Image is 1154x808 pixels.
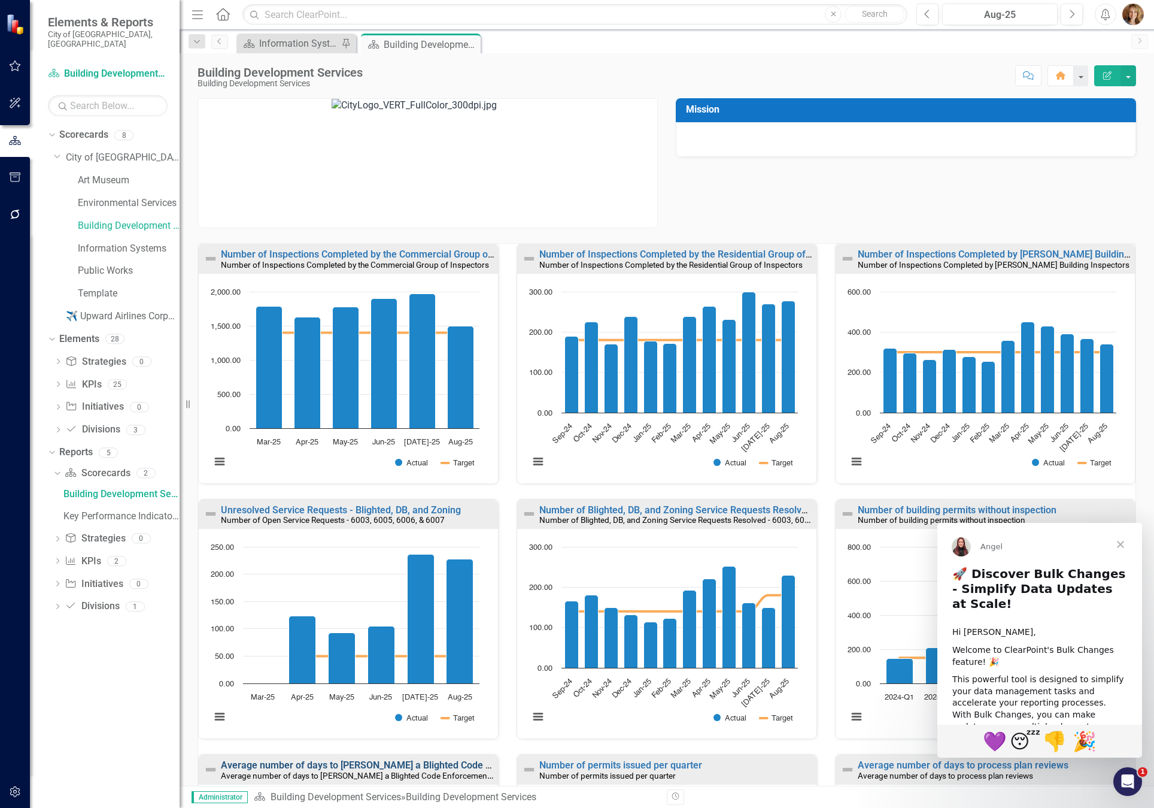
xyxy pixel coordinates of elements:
a: Scorecards [59,128,108,142]
path: Nov-24, 170. Actual. [604,344,618,413]
path: Nov-24, 149. Actual. [604,608,618,668]
path: Jun-25, 391. Actual. [1060,334,1074,413]
button: Show Actual [713,713,746,722]
button: Show Actual [1032,458,1065,467]
a: Elements [59,332,99,346]
text: 200.00 [529,329,552,337]
div: 1 [126,601,145,612]
a: Key Performance Indicator Report [60,507,180,526]
text: Mar-25 [670,677,692,700]
a: Building Development Services [78,219,180,233]
path: Jun-25, 300. Actual. [742,292,755,413]
div: 28 [105,334,124,344]
img: Not Defined [840,252,855,266]
span: 😴 [72,207,103,230]
path: Apr-25, 220. Actual. [702,579,716,668]
iframe: Intercom live chat message [937,523,1142,758]
a: Divisions [65,423,120,437]
a: Divisions [65,600,119,613]
path: Nov-24, 264. Actual. [922,359,936,413]
path: Aug-25, 1,493. Actual. [448,326,474,428]
path: Sep-24, 318. Actual. [883,348,897,413]
path: Dec-24, 238. Actual. [624,316,637,413]
div: 25 [108,379,127,389]
g: Actual, series 1 of 2. Bar series with 6 bars. [263,555,473,684]
path: May-25, 1,779. Actual. [333,307,359,428]
div: Building Development Services [406,791,536,803]
path: Oct-24, 181. Actual. [584,595,598,668]
text: 50.00 [215,653,234,661]
button: Show Target [760,713,793,722]
a: Number of Inspections Completed by the Residential Group of Inspectors [539,249,854,260]
path: Dec-24, 131. Actual. [624,615,637,668]
h3: Mission [686,104,1130,115]
text: May-25 [333,438,358,446]
img: CityLogo_VERT_FullColor_300dpi.jpg [332,99,524,228]
img: Not Defined [204,762,218,777]
text: 0.00 [226,425,241,433]
text: Jun-25 [730,422,752,444]
button: Show Target [442,713,475,722]
text: Dec-24 [611,677,633,700]
span: 1 reaction [102,204,132,232]
path: Jul-25, 269. Actual. [761,304,775,413]
small: Number of Inspections Completed by the Commercial Group of Inspectors [221,260,489,270]
a: City of [GEOGRAPHIC_DATA] [66,151,180,165]
path: Jan-25, 277. Actual. [962,356,976,413]
small: Number of Open Service Requests - 6003, 6005, 6006, & 6007 [221,515,445,525]
a: Art Museum [78,174,180,187]
a: Strategies [65,355,126,369]
text: Oct-24 [572,422,594,444]
text: [DATE]-25 [404,438,440,446]
img: Nichole Plowman [1122,4,1144,25]
button: View chart menu, Chart [848,453,865,470]
button: View chart menu, Chart [211,453,228,470]
text: 100.00 [529,369,552,377]
text: Mar-25 [257,438,281,446]
text: Apr-25 [296,438,318,446]
div: 0 [129,579,148,589]
path: May-25, 231. Actual. [722,319,736,413]
text: Aug-25 [448,694,472,701]
text: 200.00 [211,571,234,579]
path: Apr-25, 449. Actual. [1021,322,1034,413]
div: Aug-25 [946,8,1053,22]
text: Apr-25 [291,694,314,701]
div: Chart. Highcharts interactive chart. [205,286,492,480]
div: Double-Click to Edit [835,243,1135,484]
path: Jul-25, 1,966. Actual. [409,293,436,428]
a: Information Systems [78,242,180,256]
button: Show Target [442,458,475,467]
a: Public Works [78,264,180,278]
div: Information Systems [259,36,338,51]
text: Aug-25 [768,677,791,700]
path: Jun-25, 1,900. Actual. [371,298,397,428]
path: 2024-Q1, 145. Actual. [886,659,913,684]
text: 200.00 [848,369,871,377]
text: Feb-25 [650,677,672,700]
text: [DATE]-25 [740,422,772,453]
div: 0 [130,402,149,412]
a: Average number of days to process plan reviews [858,759,1068,771]
path: Feb-25, 123. Actual. [663,619,676,668]
iframe: Intercom live chat [1113,767,1142,796]
img: Not Defined [840,762,855,777]
text: [DATE]-25 [1059,422,1090,453]
g: Actual, series 1 of 2. Bar series with 12 bars. [564,292,795,413]
path: Jul-25, 149. Actual. [761,608,775,668]
small: Average number of days to process plan reviews [858,771,1033,780]
svg: Interactive chart [205,541,485,736]
path: Aug-25, 277. Actual. [781,301,795,413]
path: Aug-25, 227. Actual. [447,559,473,684]
svg: Interactive chart [523,541,804,736]
text: 200.00 [848,646,871,654]
div: 2 [107,556,126,566]
span: tada reaction [132,204,162,232]
div: Chart. Highcharts interactive chart. [842,541,1129,736]
text: Apr-25 [691,422,712,444]
path: 2024-Q2, 209. Actual. [925,648,952,684]
a: Initiatives [65,400,123,414]
text: 0.00 [856,680,871,688]
a: ✈️ Upward Airlines Corporate [66,310,180,323]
